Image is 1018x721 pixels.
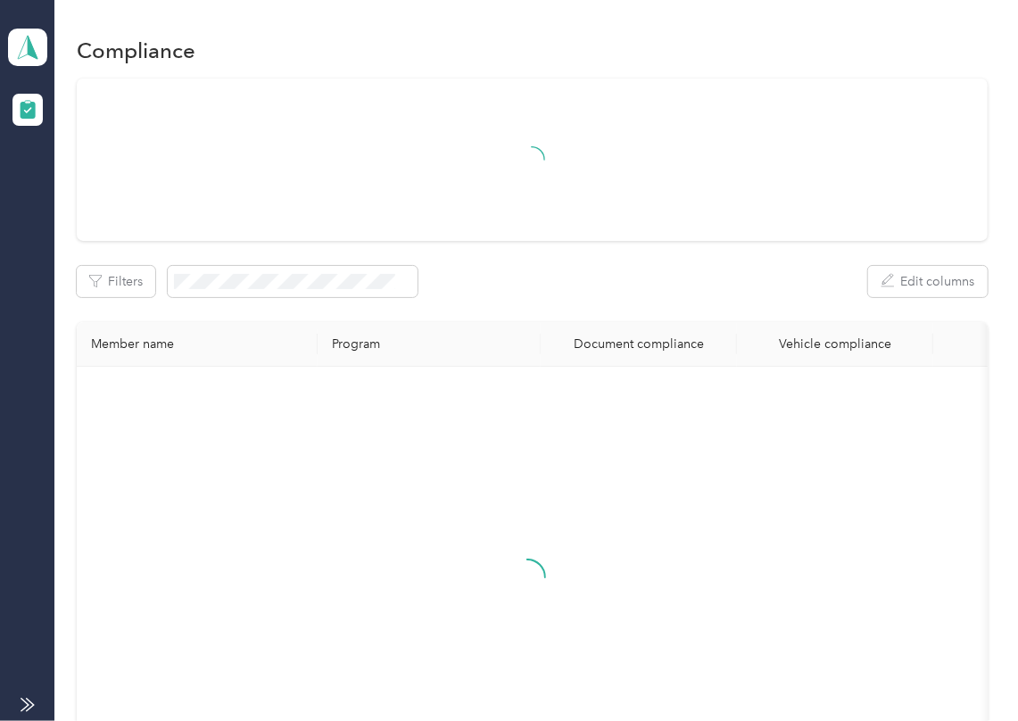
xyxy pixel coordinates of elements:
div: Vehicle compliance [751,336,919,352]
button: Filters [77,266,155,297]
th: Program [318,322,541,367]
div: Document compliance [555,336,723,352]
iframe: Everlance-gr Chat Button Frame [918,621,1018,721]
th: Member name [77,322,318,367]
button: Edit columns [868,266,988,297]
h1: Compliance [77,41,195,60]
